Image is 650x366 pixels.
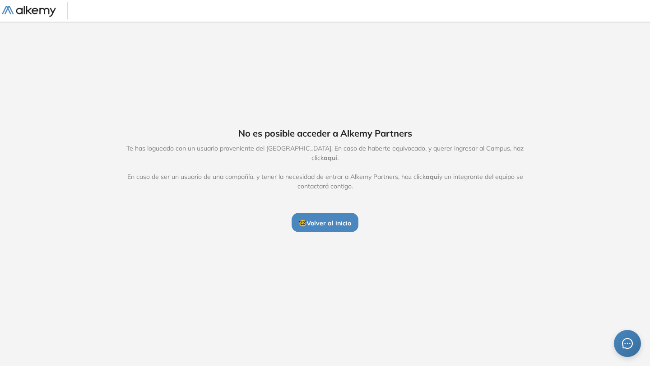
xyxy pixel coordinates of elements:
[117,144,533,191] span: Te has logueado con un usuario proveniente del [GEOGRAPHIC_DATA]. En caso de haberte equivocado, ...
[324,154,337,162] span: aquí
[238,127,412,140] span: No es posible acceder a Alkemy Partners
[2,6,56,17] img: Logo
[622,338,633,349] span: message
[299,219,351,227] span: 🤓 Volver al inicio
[292,213,358,232] button: 🤓Volver al inicio
[426,173,439,181] span: aquí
